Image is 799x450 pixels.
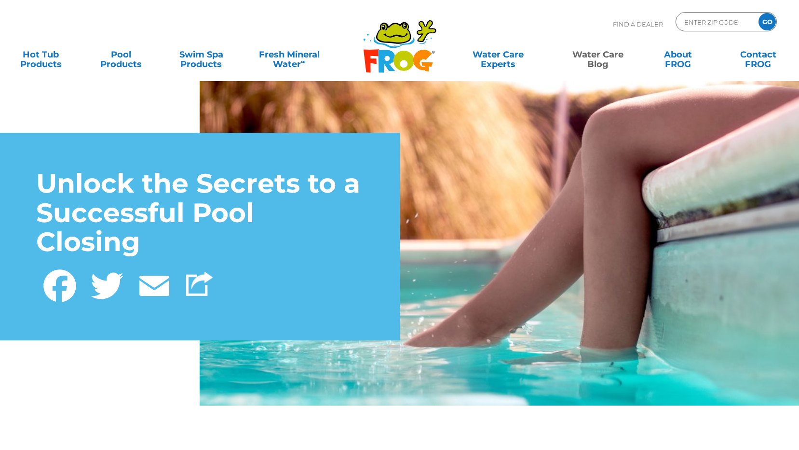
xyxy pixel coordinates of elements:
a: Water CareBlog [567,45,629,64]
h1: Unlock the Secrets to a Successful Pool Closing [36,169,364,257]
a: PoolProducts [90,45,152,64]
sup: ∞ [301,57,306,65]
a: AboutFROG [647,45,709,64]
a: Twitter [83,264,131,304]
input: GO [758,13,776,30]
a: Water CareExperts [447,45,549,64]
img: Share [186,272,213,296]
p: Find A Dealer [613,12,663,36]
input: Zip Code Form [683,15,748,29]
a: Facebook [36,264,83,304]
a: Fresh MineralWater∞ [250,45,328,64]
a: ContactFROG [727,45,789,64]
a: Email [131,264,178,304]
a: Hot TubProducts [10,45,72,64]
a: Swim SpaProducts [170,45,232,64]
